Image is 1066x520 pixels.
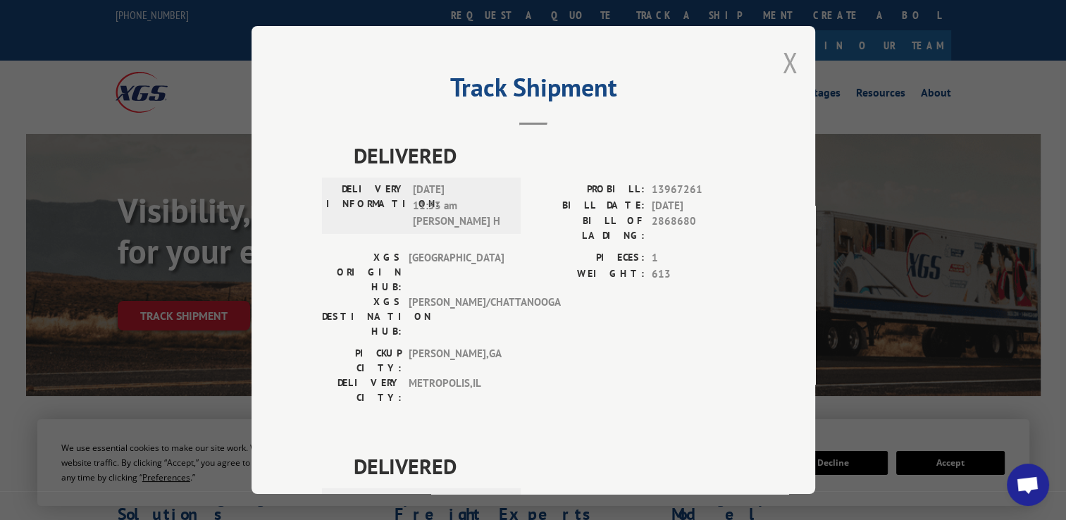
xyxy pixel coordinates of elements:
[322,346,402,376] label: PICKUP CITY:
[354,140,745,171] span: DELIVERED
[533,182,645,198] label: PROBILL:
[652,213,745,243] span: 2868680
[652,250,745,266] span: 1
[652,266,745,282] span: 613
[409,250,504,295] span: [GEOGRAPHIC_DATA]
[652,182,745,198] span: 13967261
[533,197,645,213] label: BILL DATE:
[533,213,645,243] label: BILL OF LADING:
[1007,464,1049,506] div: Open chat
[533,250,645,266] label: PIECES:
[354,450,745,482] span: DELIVERED
[322,376,402,405] label: DELIVERY CITY:
[409,295,504,339] span: [PERSON_NAME]/CHATTANOOGA
[326,182,406,230] label: DELIVERY INFORMATION:
[782,44,798,81] button: Close modal
[413,182,508,230] span: [DATE] 11:53 am [PERSON_NAME] H
[533,266,645,282] label: WEIGHT:
[409,346,504,376] span: [PERSON_NAME] , GA
[322,250,402,295] label: XGS ORIGIN HUB:
[409,376,504,405] span: METROPOLIS , IL
[322,78,745,104] h2: Track Shipment
[533,493,645,509] label: PROBILL:
[652,493,745,509] span: 15284422
[322,295,402,339] label: XGS DESTINATION HUB:
[652,197,745,213] span: [DATE]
